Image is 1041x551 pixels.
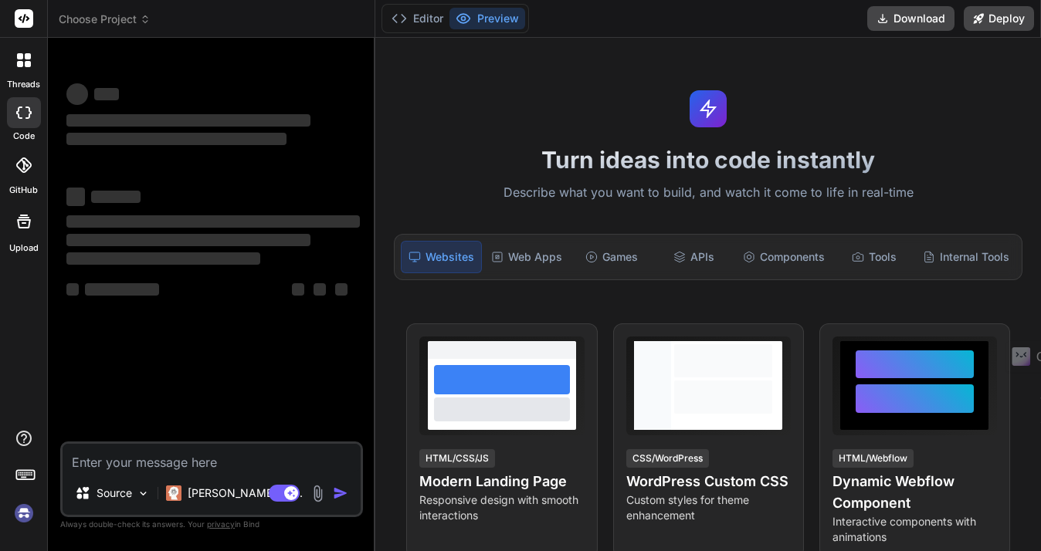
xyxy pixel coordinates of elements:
p: Custom styles for theme enhancement [626,492,791,523]
h4: WordPress Custom CSS [626,471,791,492]
span: ‌ [66,133,287,145]
div: CSS/WordPress [626,449,709,468]
div: HTML/CSS/JS [419,449,495,468]
span: ‌ [292,283,304,296]
label: Upload [9,242,39,255]
button: Editor [385,8,449,29]
span: ‌ [66,283,79,296]
div: Web Apps [485,241,568,273]
img: Claude 4 Sonnet [166,485,181,501]
p: Interactive components with animations [832,514,997,545]
span: ‌ [66,83,88,105]
span: ‌ [66,252,260,265]
button: Download [867,6,955,31]
p: Describe what you want to build, and watch it come to life in real-time [385,183,1032,203]
p: Always double-check its answers. Your in Bind [60,517,363,532]
div: Tools [834,241,914,273]
p: [PERSON_NAME] 4 S.. [188,485,303,501]
img: attachment [309,485,327,502]
label: threads [7,78,40,91]
h4: Dynamic Webflow Component [832,471,997,514]
span: privacy [207,519,235,529]
div: Websites [401,241,482,273]
p: Responsive design with smooth interactions [419,492,584,523]
img: icon [333,485,348,501]
span: ‌ [91,191,141,203]
span: ‌ [335,283,348,296]
div: Games [571,241,651,273]
p: Source [97,485,132,501]
span: ‌ [66,114,310,127]
span: ‌ [66,234,310,246]
span: ‌ [314,283,326,296]
span: ‌ [66,188,85,206]
span: ‌ [66,215,360,228]
div: HTML/Webflow [832,449,914,468]
h4: Modern Landing Page [419,471,584,492]
div: Internal Tools [917,241,1016,273]
button: Preview [449,8,525,29]
img: signin [11,500,37,526]
img: Pick Models [137,487,150,500]
div: APIs [654,241,734,273]
div: Components [737,241,831,273]
label: GitHub [9,184,38,197]
h1: Turn ideas into code instantly [385,146,1032,174]
span: ‌ [85,283,159,296]
button: Deploy [964,6,1034,31]
span: Choose Project [59,12,151,27]
label: code [13,130,35,143]
span: ‌ [94,88,119,100]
